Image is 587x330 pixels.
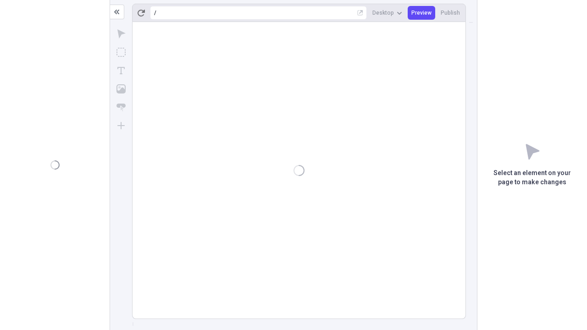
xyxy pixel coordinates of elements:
span: Preview [411,9,432,16]
span: Publish [441,9,460,16]
button: Image [113,81,129,97]
button: Text [113,62,129,79]
span: Desktop [372,9,394,16]
p: Select an element on your page to make changes [477,169,587,187]
button: Button [113,99,129,115]
button: Publish [437,6,464,20]
button: Preview [408,6,435,20]
button: Desktop [369,6,406,20]
div: / [154,9,156,16]
button: Box [113,44,129,60]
